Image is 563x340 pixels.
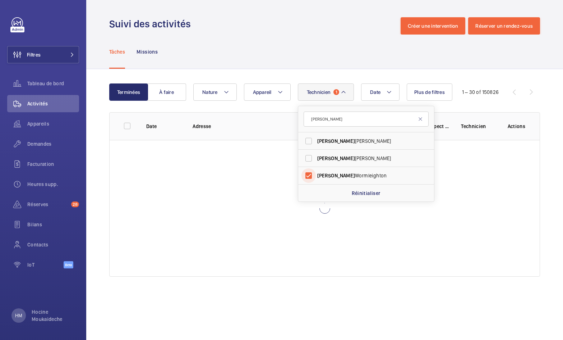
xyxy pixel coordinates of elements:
[27,201,68,208] span: Réserves
[361,83,400,101] button: Date
[27,241,79,248] span: Contacts
[27,181,79,188] span: Heures supp.
[370,89,380,95] span: Date
[32,308,75,323] p: Hocine Moukaideche
[317,137,416,145] span: [PERSON_NAME]
[407,83,452,101] button: Plus de filtres
[193,83,237,101] button: Nature
[27,80,79,87] span: Tableau de bord
[27,160,79,168] span: Facturation
[109,83,148,101] button: Terminées
[508,123,525,130] p: Actions
[109,17,195,31] h1: Suivi des activités
[146,123,181,130] p: Date
[317,138,355,144] span: [PERSON_NAME]
[307,89,331,95] span: Technicien
[253,89,272,95] span: Appareil
[401,17,466,35] button: Créer une intervention
[304,112,429,127] input: Trouvez une technicien
[7,46,79,63] button: Filtres
[425,123,449,130] p: Respect délai
[64,261,73,268] span: Beta
[147,83,186,101] button: À faire
[414,89,445,95] span: Plus de filtres
[317,155,355,161] span: [PERSON_NAME]
[27,221,79,228] span: Bilans
[15,312,22,319] p: HM
[193,123,297,130] p: Adresse
[27,140,79,148] span: Demandes
[317,172,416,179] span: Wormleighton
[462,89,499,96] div: 1 – 30 of 150826
[137,48,158,55] p: Missions
[202,89,218,95] span: Nature
[244,83,291,101] button: Appareil
[27,120,79,127] span: Appareils
[352,190,380,197] p: Réinitialiser
[468,17,540,35] button: Réserver un rendez-vous
[317,173,355,178] span: [PERSON_NAME]
[27,100,79,107] span: Activités
[27,51,41,58] span: Filtres
[109,48,125,55] p: Tâches
[298,83,354,101] button: Technicien1
[317,155,416,162] span: [PERSON_NAME]
[71,201,79,207] span: 28
[461,123,496,130] p: Technicien
[27,261,64,268] span: IoT
[333,89,339,95] span: 1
